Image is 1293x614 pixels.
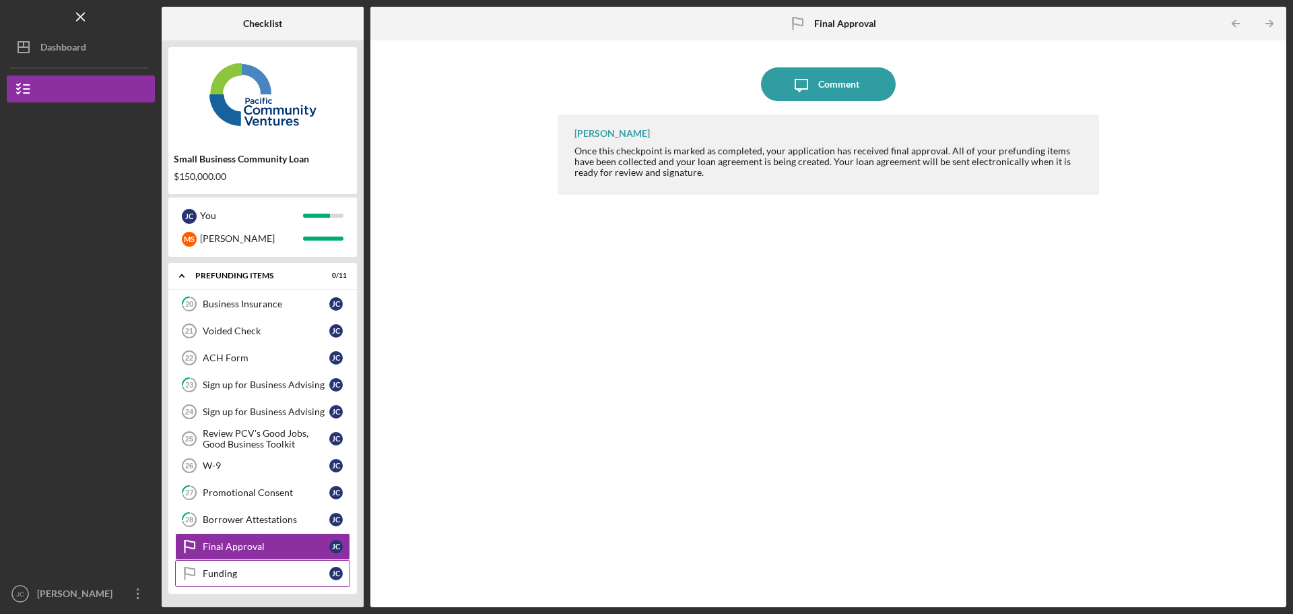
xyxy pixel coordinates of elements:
a: 25Review PCV's Good Jobs, Good Business ToolkitJC [175,425,350,452]
div: Funding [203,568,329,579]
div: $150,000.00 [174,171,352,182]
a: 26W-9JC [175,452,350,479]
tspan: 23 [185,381,193,390]
div: J C [329,540,343,553]
div: ACH Form [203,352,329,363]
tspan: 26 [185,462,193,470]
a: 23Sign up for Business AdvisingJC [175,371,350,398]
a: 27Promotional ConsentJC [175,479,350,506]
div: Small Business Community Loan [174,154,352,164]
b: Checklist [243,18,282,29]
div: Prefunding Items [195,272,313,280]
div: Borrower Attestations [203,514,329,525]
tspan: 20 [185,300,194,309]
a: 24Sign up for Business AdvisingJC [175,398,350,425]
div: [PERSON_NAME] [574,128,650,139]
div: Voided Check [203,326,329,336]
a: 20Business InsuranceJC [175,290,350,317]
div: J C [329,567,343,580]
div: 0 / 11 [323,272,347,280]
div: J C [329,351,343,365]
div: Sign up for Business Advising [203,379,329,390]
div: M S [182,232,197,247]
div: W-9 [203,460,329,471]
div: Comment [818,67,859,101]
div: J C [329,513,343,526]
div: J C [329,297,343,311]
div: [PERSON_NAME] [34,580,121,611]
div: Business Insurance [203,299,329,309]
div: J C [329,324,343,338]
a: FundingJC [175,560,350,587]
div: You [200,204,303,227]
tspan: 24 [185,408,194,416]
div: J C [182,209,197,224]
tspan: 21 [185,327,193,335]
div: J C [329,432,343,446]
div: [PERSON_NAME] [200,227,303,250]
a: 22ACH FormJC [175,344,350,371]
a: 28Borrower AttestationsJC [175,506,350,533]
div: Review PCV's Good Jobs, Good Business Toolkit [203,428,329,450]
div: Dashboard [40,34,86,64]
div: Promotional Consent [203,487,329,498]
div: J C [329,405,343,419]
img: Product logo [168,54,357,135]
div: J C [329,486,343,499]
b: Final Approval [814,18,876,29]
tspan: 28 [185,516,193,524]
tspan: 27 [185,489,194,497]
a: 21Voided CheckJC [175,317,350,344]
div: Final Approval [203,541,329,552]
div: J C [329,459,343,472]
button: Dashboard [7,34,155,61]
tspan: 22 [185,354,193,362]
text: JC [16,590,24,598]
button: JC[PERSON_NAME] [7,580,155,607]
div: J C [329,378,343,392]
div: Sign up for Business Advising [203,406,329,417]
button: Comment [761,67,896,101]
tspan: 25 [185,435,193,443]
div: Once this checkpoint is marked as completed, your application has received final approval. All of... [574,146,1086,178]
a: Final ApprovalJC [175,533,350,560]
